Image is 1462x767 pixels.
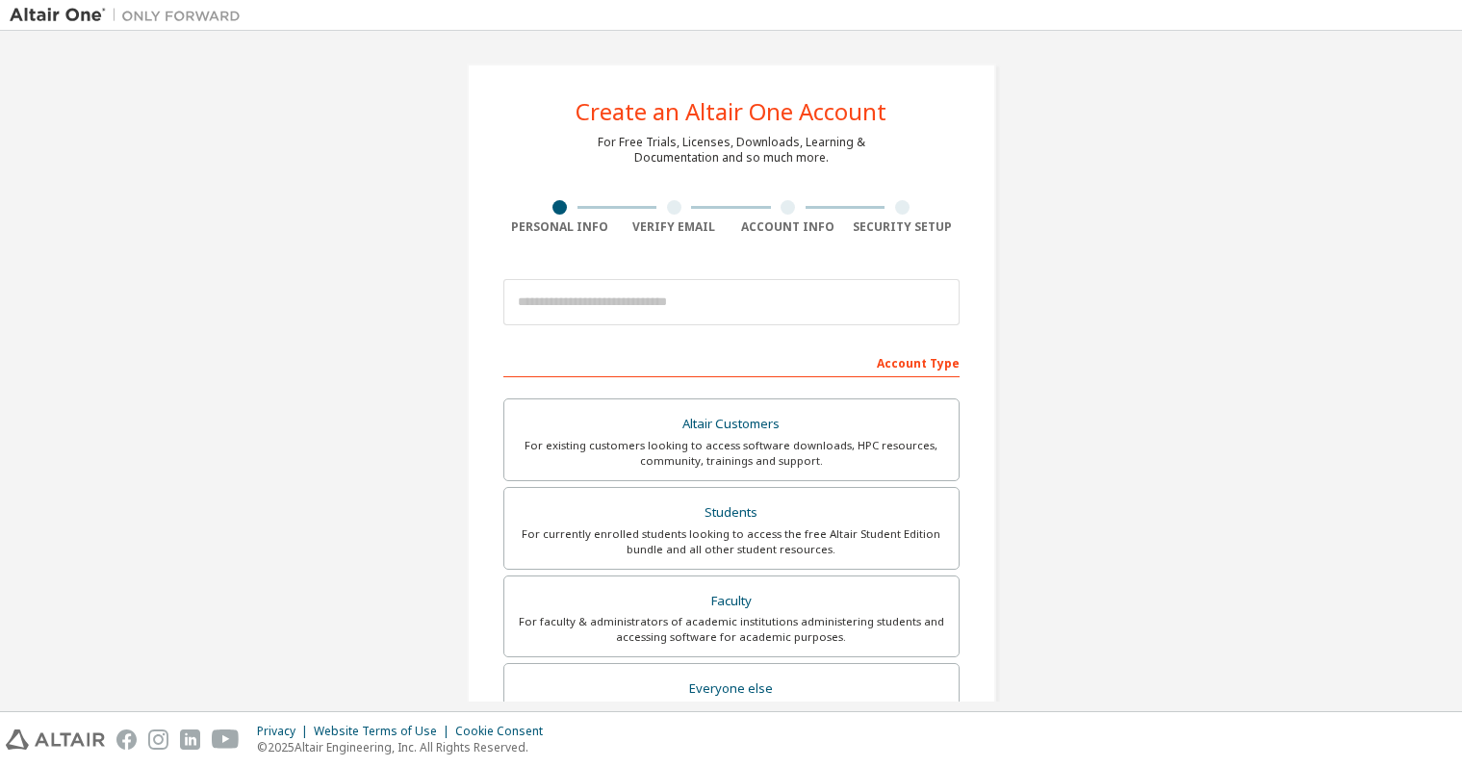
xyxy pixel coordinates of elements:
div: Account Type [503,346,960,377]
div: Verify Email [617,219,731,235]
div: Security Setup [845,219,960,235]
div: Cookie Consent [455,724,554,739]
div: Privacy [257,724,314,739]
div: Students [516,499,947,526]
div: Altair Customers [516,411,947,438]
div: Faculty [516,588,947,615]
div: Personal Info [503,219,618,235]
div: Website Terms of Use [314,724,455,739]
img: instagram.svg [148,729,168,750]
img: linkedin.svg [180,729,200,750]
div: For faculty & administrators of academic institutions administering students and accessing softwa... [516,614,947,645]
img: youtube.svg [212,729,240,750]
img: altair_logo.svg [6,729,105,750]
div: Account Info [731,219,846,235]
img: facebook.svg [116,729,137,750]
p: © 2025 Altair Engineering, Inc. All Rights Reserved. [257,739,554,755]
img: Altair One [10,6,250,25]
div: For Free Trials, Licenses, Downloads, Learning & Documentation and so much more. [598,135,865,166]
div: For currently enrolled students looking to access the free Altair Student Edition bundle and all ... [516,526,947,557]
div: For existing customers looking to access software downloads, HPC resources, community, trainings ... [516,438,947,469]
div: Create an Altair One Account [576,100,886,123]
div: Everyone else [516,676,947,703]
